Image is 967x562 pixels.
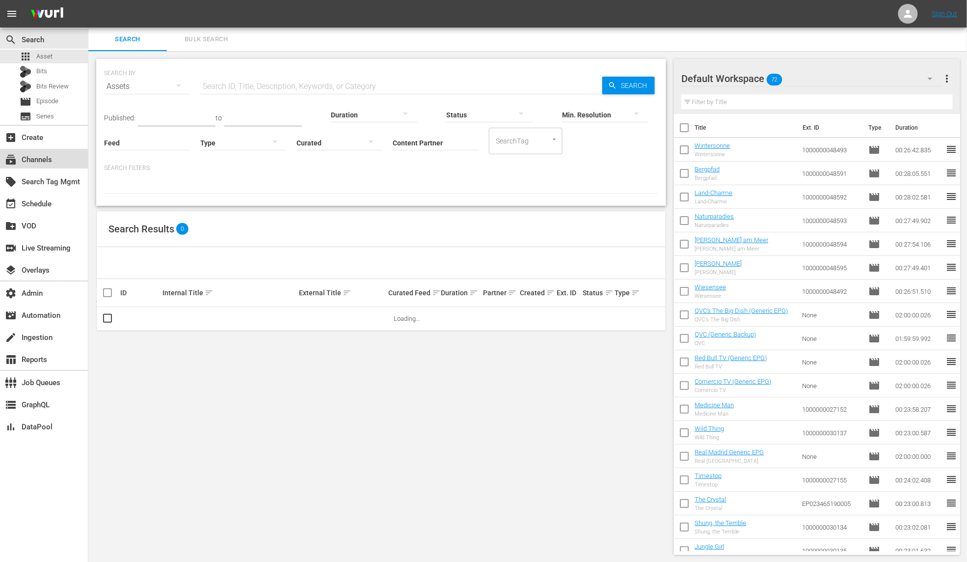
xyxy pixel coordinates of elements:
td: 00:23:58.207 [891,397,945,421]
div: Medicine Man [695,411,734,417]
span: Episode [868,450,880,462]
th: Type [862,114,889,141]
th: Duration [889,114,948,141]
span: Episode [868,285,880,297]
span: sort [546,288,555,297]
div: Default Workspace [681,65,942,92]
span: reorder [945,521,957,533]
span: reorder [945,238,957,250]
td: None [798,374,864,397]
button: Open [550,135,559,144]
span: Bits [36,66,47,76]
span: DataPool [5,421,17,433]
span: reorder [945,167,957,179]
div: Bits [20,66,31,78]
td: 1000000027155 [798,468,864,492]
td: 00:28:02.581 [891,185,945,209]
span: Loading... [394,315,420,322]
td: 00:23:00.813 [891,492,945,515]
a: Red Bull TV (Generic EPG) [695,354,767,362]
a: Timestop [695,472,722,479]
span: Published: [104,114,135,122]
div: The Crystal [695,505,726,511]
p: Search Filters: [104,164,658,172]
td: 00:23:00.587 [891,421,945,445]
td: 02:00:00.000 [891,445,945,468]
td: 00:28:05.551 [891,162,945,185]
span: reorder [945,332,957,344]
td: 1000000048595 [798,256,864,280]
span: Asset [20,51,31,62]
a: Wild Thing [695,425,724,432]
td: None [798,350,864,374]
span: to [215,114,222,122]
a: Comercio TV (Generic EPG) [695,378,771,385]
div: Bits Review [20,81,31,92]
span: reorder [945,474,957,485]
span: Create [5,132,17,143]
span: sort [605,288,614,297]
td: 1000000030134 [798,515,864,539]
td: 02:00:00.026 [891,303,945,327]
div: Wintersonne [695,151,730,158]
span: menu [6,8,18,20]
td: 00:27:49.902 [891,209,945,232]
td: 00:24:02.408 [891,468,945,492]
span: Live Streaming [5,242,17,254]
td: None [798,327,864,350]
a: Bergpfad [695,166,720,173]
span: Episode [868,191,880,203]
div: Partner [483,287,517,299]
a: Real Madrid Generic EPG [695,449,764,456]
span: Bulk Search [173,34,240,45]
span: Episode [868,168,880,179]
a: Naturparadies [695,213,734,220]
span: reorder [945,426,957,438]
span: Schedule [5,198,17,210]
span: Episode [868,545,880,557]
div: [PERSON_NAME] [695,269,742,276]
td: 00:23:02.081 [891,515,945,539]
span: reorder [945,309,957,320]
td: 1000000048593 [798,209,864,232]
div: Created [520,287,554,299]
div: Type [615,287,633,299]
td: 00:26:51.510 [891,280,945,303]
a: Shung, the Terrible [695,519,746,527]
td: 1000000048594 [798,232,864,256]
td: 00:27:49.401 [891,256,945,280]
span: Asset [36,52,53,61]
span: Bits Review [36,82,69,91]
a: Land-Charme [695,189,732,197]
span: Episode [868,474,880,486]
span: Episode [868,215,880,226]
a: Wiesensee [695,283,726,291]
div: Internal Title [162,287,296,299]
span: Episode [868,309,880,321]
span: reorder [945,356,957,367]
div: Wiesensee [695,293,726,299]
td: 00:26:42.835 [891,138,945,162]
span: Search [5,34,17,46]
div: QVC's The Big Dish [695,316,788,323]
div: Timestop [695,481,722,488]
span: Search Results [108,223,174,235]
span: Search [617,77,655,94]
span: reorder [945,544,957,556]
span: reorder [945,403,957,415]
div: Real [GEOGRAPHIC_DATA] [695,458,764,464]
a: Medicine Man [695,401,734,409]
span: Series [20,111,31,122]
td: 01:59:59.992 [891,327,945,350]
span: reorder [945,214,957,226]
span: Episode [868,238,880,250]
span: sort [508,288,517,297]
span: Episode [868,380,880,392]
span: Admin [5,287,17,299]
button: more_vert [941,67,953,90]
a: Wintersonne [695,142,730,149]
span: sort [205,288,214,297]
span: more_vert [941,73,953,84]
span: sort [432,288,441,297]
th: Title [695,114,797,141]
